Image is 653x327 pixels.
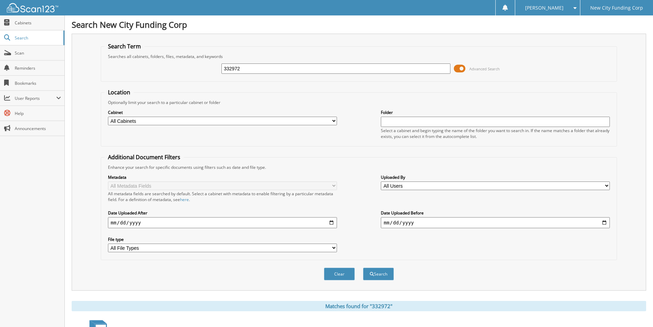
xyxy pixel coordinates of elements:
legend: Additional Document Filters [105,153,184,161]
input: start [108,217,337,228]
label: Cabinet [108,109,337,115]
input: end [381,217,610,228]
div: Matches found for "332972" [72,301,646,311]
span: User Reports [15,95,56,101]
a: here [180,197,189,202]
span: Scan [15,50,61,56]
label: Uploaded By [381,174,610,180]
span: [PERSON_NAME] [525,6,564,10]
div: Optionally limit your search to a particular cabinet or folder [105,100,613,105]
span: Reminders [15,65,61,71]
img: scan123-logo-white.svg [7,3,58,12]
span: Cabinets [15,20,61,26]
label: Date Uploaded Before [381,210,610,216]
span: New City Funding Corp [590,6,643,10]
div: Select a cabinet and begin typing the name of the folder you want to search in. If the name match... [381,128,610,139]
legend: Location [105,89,134,96]
div: Searches all cabinets, folders, files, metadata, and keywords [105,54,613,59]
label: Date Uploaded After [108,210,337,216]
span: Search [15,35,60,41]
span: Advanced Search [469,66,500,71]
h1: Search New City Funding Corp [72,19,646,30]
button: Search [363,268,394,280]
span: Announcements [15,126,61,131]
label: Folder [381,109,610,115]
label: Metadata [108,174,337,180]
legend: Search Term [105,43,144,50]
span: Help [15,110,61,116]
button: Clear [324,268,355,280]
div: Enhance your search for specific documents using filters such as date and file type. [105,164,613,170]
span: Bookmarks [15,80,61,86]
label: File type [108,236,337,242]
div: All metadata fields are searched by default. Select a cabinet with metadata to enable filtering b... [108,191,337,202]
